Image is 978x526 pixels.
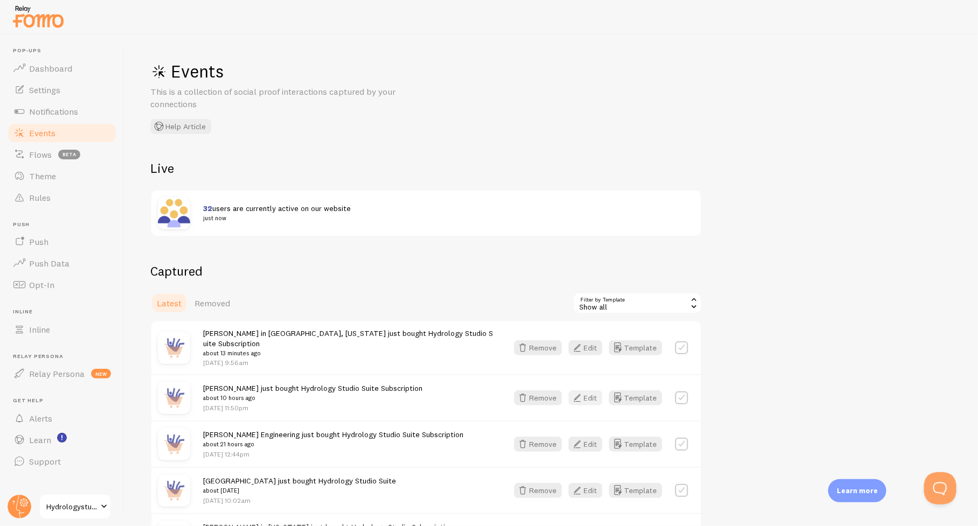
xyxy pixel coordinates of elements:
[568,437,602,452] button: Edit
[6,79,117,101] a: Settings
[57,433,67,443] svg: <p>Watch New Feature Tutorials!</p>
[837,486,878,496] p: Learn more
[29,258,70,269] span: Push Data
[828,479,886,502] div: Learn more
[609,437,662,452] button: Template
[91,369,111,378] span: new
[11,3,65,30] img: fomo-relay-logo-orange.svg
[203,383,422,403] span: [PERSON_NAME] just bought Hydrology Studio Suite Subscription
[29,413,52,424] span: Alerts
[29,456,61,467] span: Support
[157,298,182,308] span: Latest
[158,332,190,364] img: purchase.jpg
[29,368,85,379] span: Relay Persona
[6,363,117,384] a: Relay Persona new
[203,403,422,412] p: [DATE] 11:50pm
[568,340,609,355] a: Edit
[203,486,396,495] small: about [DATE]
[13,308,117,315] span: Inline
[150,292,188,314] a: Latest
[514,340,562,355] button: Remove
[6,274,117,296] a: Opt-In
[158,474,190,507] img: purchase.jpg
[203,204,682,223] span: users are currently active on our website
[203,358,495,367] p: [DATE] 9:56am
[29,279,54,290] span: Opt-In
[6,408,117,429] a: Alerts
[158,197,190,229] img: xaSAoeb6RpedHPR8toqq
[188,292,237,314] a: Removed
[514,437,562,452] button: Remove
[29,171,56,181] span: Theme
[150,160,702,177] h2: Live
[150,263,702,279] h2: Captured
[609,390,662,405] button: Template
[6,144,117,165] a: Flows beta
[6,58,117,79] a: Dashboard
[29,149,52,160] span: Flows
[924,472,956,504] iframe: Help Scout Beacon - Open
[573,292,702,314] div: Show all
[58,150,80,159] span: beta
[29,324,50,335] span: Inline
[203,328,495,359] span: [PERSON_NAME] in [GEOGRAPHIC_DATA], [US_STATE] just bought Hydrology Studio Suite Subscription
[203,496,396,505] p: [DATE] 10:02am
[203,430,463,450] span: [PERSON_NAME] Engineering just bought Hydrology Studio Suite Subscription
[29,85,60,95] span: Settings
[13,397,117,404] span: Get Help
[6,451,117,472] a: Support
[150,86,409,110] p: This is a collection of social proof interactions captured by your connections
[568,390,609,405] a: Edit
[158,382,190,414] img: purchase.jpg
[13,353,117,360] span: Relay Persona
[6,253,117,274] a: Push Data
[203,476,396,496] span: [GEOGRAPHIC_DATA] just bought Hydrology Studio Suite
[46,500,98,513] span: Hydrologystudio
[514,390,562,405] button: Remove
[203,393,422,403] small: about 10 hours ago
[6,231,117,253] a: Push
[13,221,117,228] span: Push
[568,483,602,498] button: Edit
[29,128,56,138] span: Events
[29,236,48,247] span: Push
[158,428,190,460] img: purchase.jpg
[568,483,609,498] a: Edit
[29,63,72,74] span: Dashboard
[195,298,230,308] span: Removed
[203,439,463,449] small: about 21 hours ago
[609,483,662,498] button: Template
[6,319,117,340] a: Inline
[6,429,117,451] a: Learn
[514,483,562,498] button: Remove
[203,213,682,223] small: just now
[150,60,474,82] h1: Events
[6,187,117,208] a: Rules
[203,450,463,459] p: [DATE] 12:44pm
[6,122,117,144] a: Events
[29,434,51,445] span: Learn
[6,165,117,187] a: Theme
[39,494,112,520] a: Hydrologystudio
[568,340,602,355] button: Edit
[150,119,211,134] button: Help Article
[568,437,609,452] a: Edit
[29,106,78,117] span: Notifications
[203,348,495,358] small: about 13 minutes ago
[29,192,51,203] span: Rules
[609,340,662,355] button: Template
[568,390,602,405] button: Edit
[13,47,117,54] span: Pop-ups
[6,101,117,122] a: Notifications
[203,204,212,213] span: 32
